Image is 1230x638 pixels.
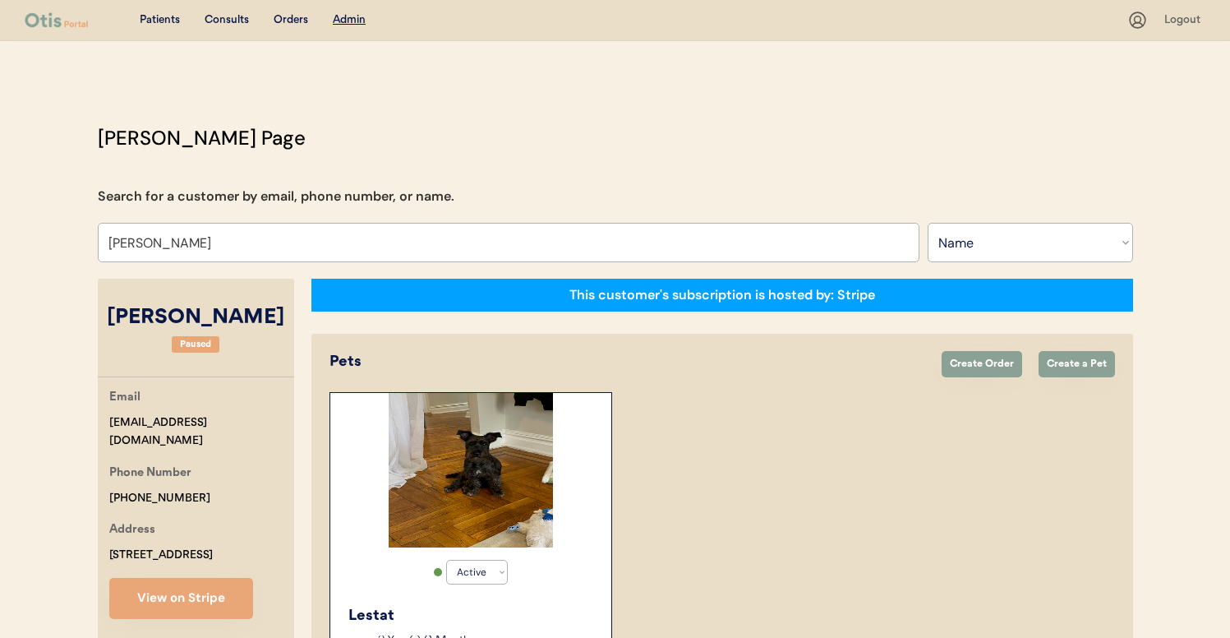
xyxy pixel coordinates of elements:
div: [PERSON_NAME] [98,303,294,334]
img: image1-94a43a29-2bec-4028-9b27-58e7aaf806ac.jpeg [389,393,553,548]
button: View on Stripe [109,578,253,619]
button: Create a Pet [1039,351,1115,377]
u: Admin [333,14,366,25]
input: Search by name [98,223,919,262]
div: This customer's subscription is hosted by: Stripe [569,286,875,304]
div: [PERSON_NAME] Page [98,123,306,153]
div: Orders [274,12,308,29]
div: Phone Number [109,464,191,484]
div: [PHONE_NUMBER] [109,489,210,508]
div: [EMAIL_ADDRESS][DOMAIN_NAME] [109,414,294,451]
div: Patients [140,12,180,29]
div: Search for a customer by email, phone number, or name. [98,187,454,206]
div: Address [109,520,155,541]
button: Create Order [942,351,1022,377]
div: Lestat [348,605,595,627]
div: Email [109,388,141,409]
div: Pets [329,351,925,373]
div: [STREET_ADDRESS] [109,546,213,565]
div: Consults [205,12,249,29]
div: Logout [1164,12,1205,29]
